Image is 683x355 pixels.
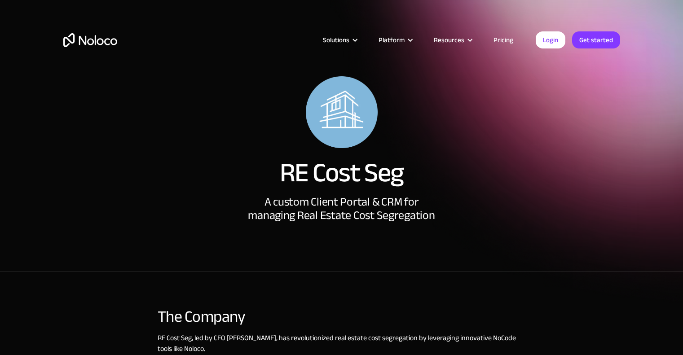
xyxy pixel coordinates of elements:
div: A custom Client Portal & CRM for managing Real Estate Cost Segregation [248,195,435,222]
div: The Company [158,308,526,326]
div: Platform [367,34,423,46]
a: Pricing [482,34,524,46]
a: Login [536,31,565,48]
div: Platform [379,34,405,46]
a: Get started [572,31,620,48]
div: Resources [434,34,464,46]
div: Resources [423,34,482,46]
h1: RE Cost Seg [280,159,404,186]
a: home [63,33,117,47]
div: Solutions [312,34,367,46]
div: Solutions [323,34,349,46]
